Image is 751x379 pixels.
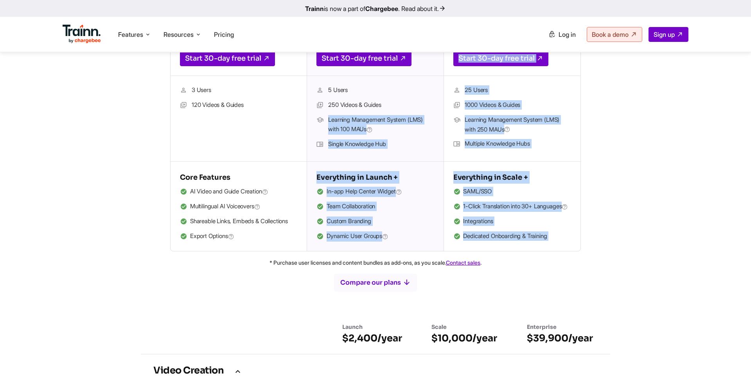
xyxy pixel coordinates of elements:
[592,31,629,38] span: Book a demo
[453,100,571,110] li: 1000 Videos & Guides
[712,341,751,379] iframe: Chat Widget
[544,27,580,42] a: Log in
[527,332,598,345] h6: $39,900/year
[190,187,268,197] span: AI Video and Guide Creation
[180,100,297,110] li: 120 Videos & Guides
[190,231,234,242] span: Export Options
[431,332,502,345] h6: $10,000/year
[327,187,402,197] span: In-app Help Center Widget
[365,5,398,13] b: Chargebee
[453,187,571,197] li: SAML/SSO
[342,323,363,330] span: Launch
[587,27,642,42] a: Book a demo
[453,171,571,184] h5: Everything in Scale +
[316,171,434,184] h5: Everything in Launch +
[180,51,275,66] a: Start 30-day free trial
[431,323,447,330] span: Scale
[559,31,576,38] span: Log in
[153,367,598,375] h3: Video Creation
[342,332,406,345] h6: $2,400/year
[527,323,557,330] span: Enterprise
[316,139,434,150] li: Single Knowledge Hub
[118,30,143,39] span: Features
[305,5,324,13] b: Trainn
[334,273,417,292] button: Compare our plans
[453,217,571,227] li: Integrations
[214,31,234,38] a: Pricing
[328,115,434,135] span: Learning Management System (LMS) with 100 MAUs
[63,25,101,43] img: Trainn Logo
[316,51,411,66] a: Start 30-day free trial
[453,139,571,149] li: Multiple Knowledge Hubs
[465,115,571,134] span: Learning Management System (LMS) with 250 MAUs
[649,27,688,42] a: Sign up
[453,231,571,242] li: Dedicated Onboarding & Training
[453,51,548,66] a: Start 30-day free trial
[180,85,297,96] li: 3 Users
[94,258,657,267] p: * Purchase user licenses and content bundles as add-ons, as you scale. .
[180,171,297,184] h5: Core Features
[446,259,480,266] a: Contact sales
[463,202,568,212] span: 1-Click Translation into 30+ Languages
[316,202,434,212] li: Team Collaboration
[327,231,388,242] span: Dynamic User Groups
[316,100,434,110] li: 250 Videos & Guides
[163,30,194,39] span: Resources
[453,85,571,96] li: 25 Users
[316,85,434,96] li: 5 Users
[180,217,297,227] li: Shareable Links, Embeds & Collections
[190,202,261,212] span: Multilingual AI Voiceovers
[316,217,434,227] li: Custom Branding
[654,31,675,38] span: Sign up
